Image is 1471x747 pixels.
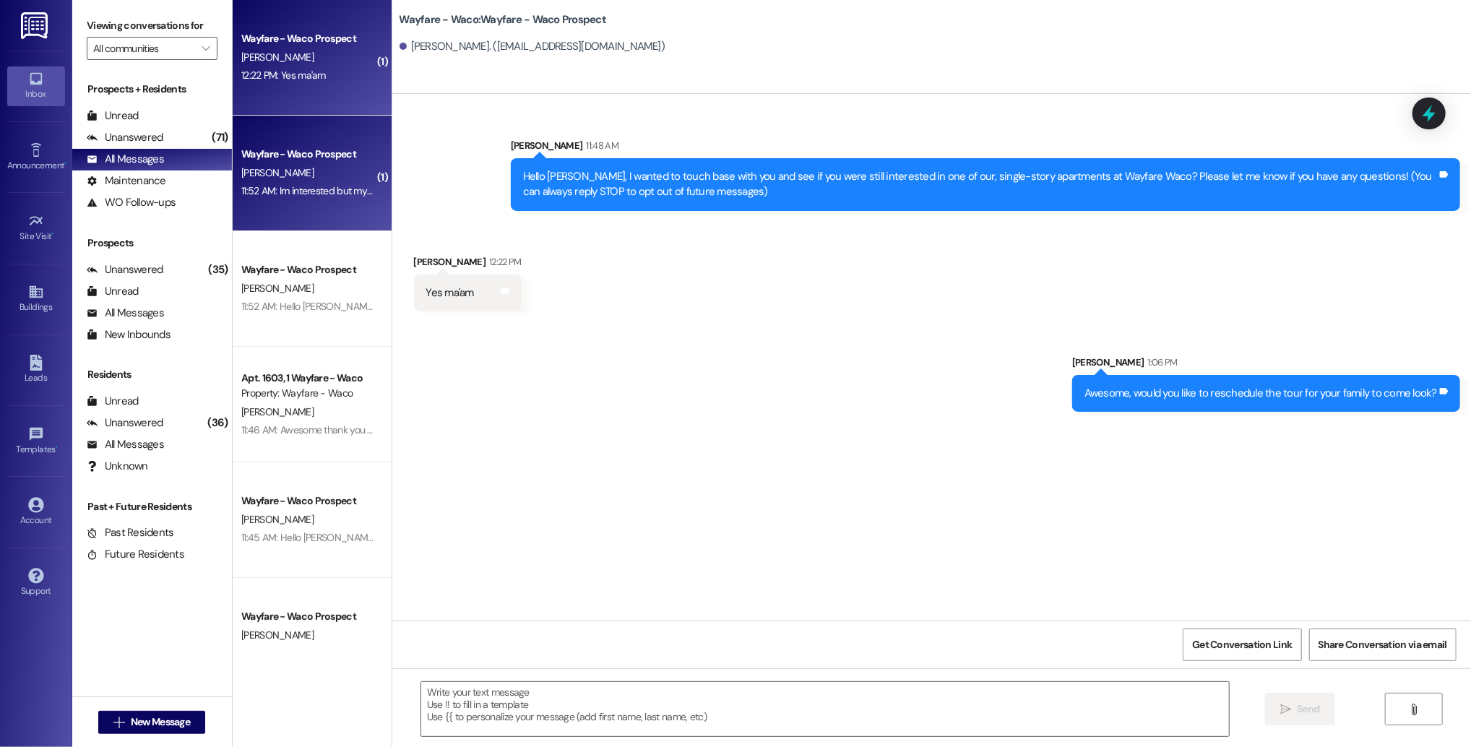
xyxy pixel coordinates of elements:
div: 11:52 AM: Im interested but my credit score is a 529 its very low. [241,184,506,197]
div: (35) [205,259,232,281]
div: Prospects + Residents [72,82,232,97]
input: All communities [93,37,194,60]
div: 11:48 AM [582,138,618,153]
a: Buildings [7,280,65,319]
i:  [1408,704,1419,715]
span: • [64,158,66,168]
div: 11:52 AM: Hello [PERSON_NAME], I wanted to see if you were still interested in scheduling a tour ... [241,300,1296,313]
div: Unknown [87,459,148,474]
div: All Messages [87,306,164,321]
span: • [56,442,58,452]
span: [PERSON_NAME] [241,282,314,295]
div: Unread [87,394,139,409]
div: 11:45 AM: Hello [PERSON_NAME], I wanted to touch base with you and see if you were still interest... [241,531,1394,544]
button: Send [1265,693,1335,725]
div: New Inbounds [87,327,171,342]
div: [PERSON_NAME] [414,254,522,275]
div: Wayfare - Waco Prospect [241,609,375,624]
div: Unanswered [87,130,163,145]
span: [PERSON_NAME] [241,513,314,526]
span: • [52,229,54,239]
div: Prospects [72,236,232,251]
a: Site Visit • [7,209,65,248]
span: [PERSON_NAME] [241,629,314,642]
div: [PERSON_NAME]. ([EMAIL_ADDRESS][DOMAIN_NAME]) [400,39,665,54]
div: (36) [204,412,232,434]
div: All Messages [87,152,164,167]
div: Maintenance [87,173,166,189]
button: New Message [98,711,205,734]
a: Support [7,564,65,603]
div: All Messages [87,437,164,452]
div: 12:22 PM: Yes ma'am [241,69,326,82]
div: [PERSON_NAME] [511,138,1460,158]
i:  [113,717,124,728]
i:  [1280,704,1291,715]
div: Apt. 1603, 1 Wayfare - Waco [241,371,375,386]
span: [PERSON_NAME] [241,166,314,179]
div: Wayfare - Waco Prospect [241,493,375,509]
div: 11:46 AM: Awesome thank you so much [241,423,404,436]
div: Residents [72,367,232,382]
span: [PERSON_NAME] [241,405,314,418]
span: Get Conversation Link [1192,637,1292,652]
div: Unanswered [87,415,163,431]
div: Hello [PERSON_NAME], I wanted to touch base with you and see if you were still interested in one ... [523,169,1437,200]
div: WO Follow-ups [87,195,176,210]
label: Viewing conversations for [87,14,217,37]
div: Yes ma'am [426,285,474,301]
div: Unread [87,108,139,124]
a: Templates • [7,422,65,461]
div: (71) [209,126,232,149]
span: Share Conversation via email [1319,637,1447,652]
button: Get Conversation Link [1183,629,1301,661]
div: Unread [87,284,139,299]
button: Share Conversation via email [1309,629,1457,661]
div: Wayfare - Waco Prospect [241,147,375,162]
i:  [202,43,210,54]
a: Account [7,493,65,532]
div: Wayfare - Waco Prospect [241,31,375,46]
div: Property: Wayfare - Waco [241,386,375,401]
div: Unanswered [87,262,163,277]
img: ResiDesk Logo [21,12,51,39]
div: [PERSON_NAME] [1072,355,1460,375]
div: Awesome, would you like to reschedule the tour for your family to come look? [1084,386,1437,401]
div: Past Residents [87,525,174,540]
div: Past + Future Residents [72,499,232,514]
span: Send [1297,701,1319,717]
b: Wayfare - Waco: Wayfare - Waco Prospect [400,12,607,27]
a: Leads [7,350,65,389]
div: Wayfare - Waco Prospect [241,262,375,277]
span: [PERSON_NAME] [241,51,314,64]
div: Future Residents [87,547,184,562]
span: New Message [131,714,190,730]
a: Inbox [7,66,65,105]
div: 12:22 PM [486,254,522,269]
div: 1:06 PM [1144,355,1178,370]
